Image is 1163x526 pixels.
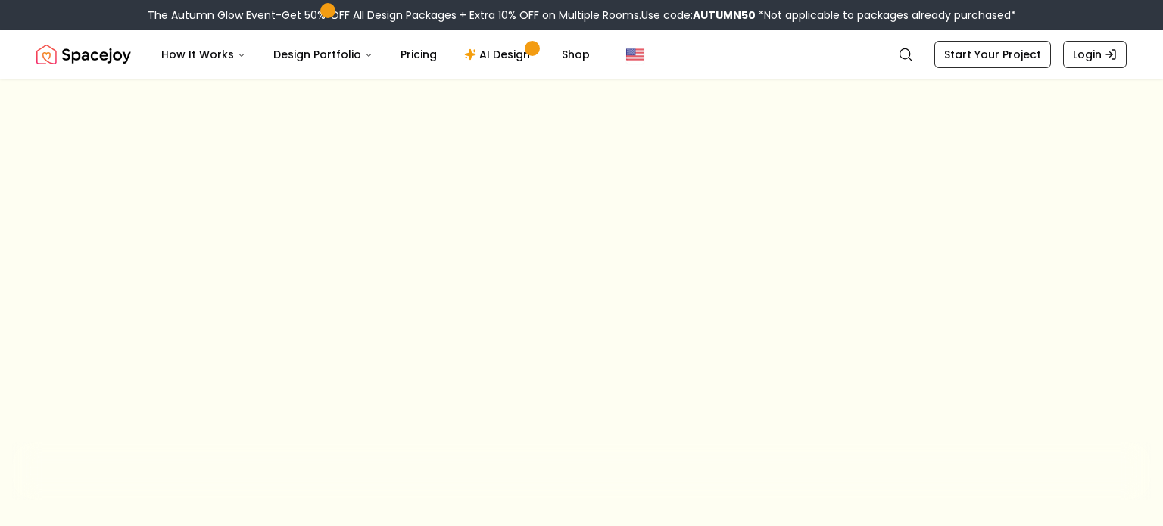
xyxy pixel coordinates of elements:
button: How It Works [149,39,258,70]
img: Spacejoy Logo [36,39,131,70]
button: Design Portfolio [261,39,385,70]
span: Use code: [641,8,756,23]
nav: Main [149,39,602,70]
span: *Not applicable to packages already purchased* [756,8,1016,23]
img: United States [626,45,644,64]
div: The Autumn Glow Event-Get 50% OFF All Design Packages + Extra 10% OFF on Multiple Rooms. [148,8,1016,23]
a: Start Your Project [934,41,1051,68]
a: AI Design [452,39,547,70]
a: Spacejoy [36,39,131,70]
a: Shop [550,39,602,70]
a: Pricing [388,39,449,70]
a: Login [1063,41,1127,68]
b: AUTUMN50 [693,8,756,23]
nav: Global [36,30,1127,79]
